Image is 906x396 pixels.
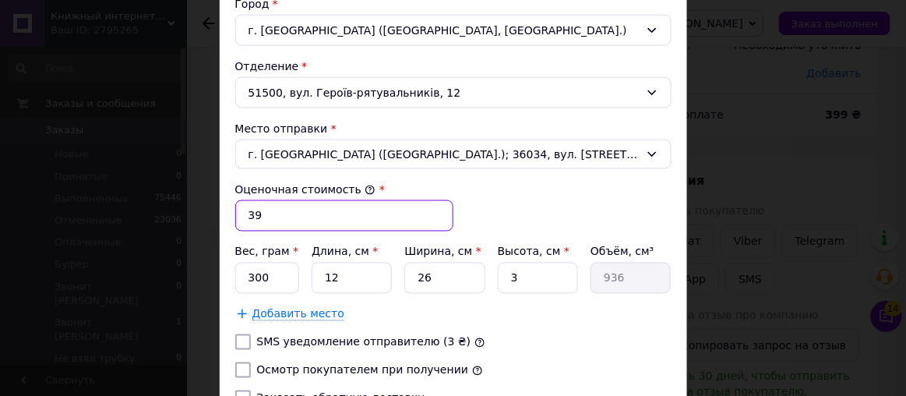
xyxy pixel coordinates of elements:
div: г. [GEOGRAPHIC_DATA] ([GEOGRAPHIC_DATA], [GEOGRAPHIC_DATA].) [235,15,672,46]
label: SMS уведомление отправителю (3 ₴) [257,336,471,348]
span: Добавить место [252,308,345,321]
span: г. [GEOGRAPHIC_DATA] ([GEOGRAPHIC_DATA].); 36034, вул. [STREET_ADDRESS] [249,147,640,162]
div: Отделение [235,58,672,74]
div: 51500, вул. Героїв-рятувальників, 12 [235,77,672,108]
label: Высота, см [498,246,569,258]
label: Ширина, см [404,246,481,258]
label: Длина, см [312,246,378,258]
label: Осмотр покупателем при получении [257,364,469,377]
label: Оценочная стоимость [235,183,376,196]
div: Место отправки [235,121,672,136]
div: Объём, см³ [590,244,671,260]
label: Вес, грам [235,246,299,258]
